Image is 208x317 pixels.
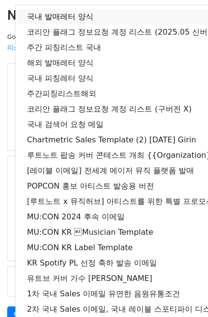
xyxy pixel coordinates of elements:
iframe: Chat Widget [160,271,208,317]
small: Google Sheet: [7,33,131,51]
h2: New Campaign [7,7,201,24]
